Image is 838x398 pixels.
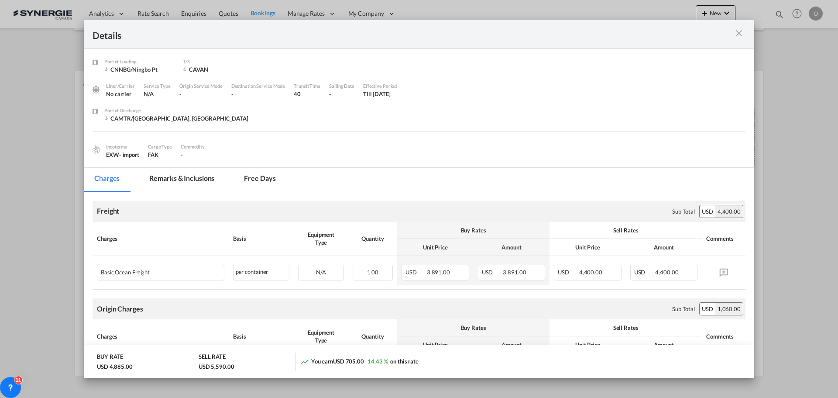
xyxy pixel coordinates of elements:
[104,66,174,73] div: CNNBG/Ningbo Pt
[579,269,602,276] span: 4,400.00
[363,90,391,98] div: Till 17 Aug 2025
[84,168,130,192] md-tab-item: Charges
[402,324,545,332] div: Buy Rates
[93,29,680,40] div: Details
[333,358,364,365] span: USD 705.00
[9,9,199,18] body: Editor, editor2
[702,319,745,353] th: Comments
[119,151,139,159] div: - import
[106,82,135,90] div: Liner/Carrier
[231,90,285,98] div: -
[97,235,224,242] div: Charges
[734,28,744,38] md-icon: icon-close m-3 fg-AAA8AD cursor
[298,231,344,246] div: Equipment Type
[181,143,205,151] div: Commodity
[148,151,172,159] div: FAK
[97,304,143,314] div: Origin Charges
[367,269,379,276] span: 1.00
[106,151,139,159] div: EXW
[104,114,248,122] div: CAMTR/Montreal, QC
[550,239,626,256] th: Unit Price
[554,226,697,234] div: Sell Rates
[84,168,295,192] md-pagination-wrapper: Use the left and right arrow keys to navigate between tabs
[402,226,545,234] div: Buy Rates
[300,357,309,366] md-icon: icon-trending-up
[427,269,450,276] span: 3,891.00
[715,303,743,315] div: 1,060.00
[702,222,745,256] th: Comments
[300,357,419,367] div: You earn on this rate
[233,235,290,242] div: Basis
[672,208,695,215] div: Sub Total
[329,82,354,90] div: Sailing Date
[367,358,388,365] span: 14.43 %
[626,239,702,256] th: Amount
[715,205,743,218] div: 4,400.00
[144,90,154,97] span: N/A
[91,145,101,154] img: cargo.png
[700,205,715,218] div: USD
[106,143,139,151] div: Incoterms
[558,269,578,276] span: USD
[397,239,474,256] th: Unit Price
[106,90,135,98] div: No carrier
[474,336,550,353] th: Amount
[316,269,326,276] span: N/A
[104,58,174,66] div: Port of Loading
[97,332,224,340] div: Charges
[672,305,695,313] div: Sub Total
[233,332,290,340] div: Basis
[363,82,397,90] div: Effective Period
[231,82,285,90] div: Destination Service Mode
[655,269,678,276] span: 4,400.00
[199,353,226,363] div: SELL RATE
[634,269,654,276] span: USD
[474,239,550,256] th: Amount
[550,336,626,353] th: Unit Price
[181,151,183,158] span: -
[104,107,248,114] div: Port of Discharge
[233,265,290,280] div: per container
[97,353,123,363] div: BUY RATE
[179,90,223,98] div: -
[144,82,171,90] div: Service Type
[294,82,320,90] div: Transit Time
[139,168,225,192] md-tab-item: Remarks & Inclusions
[626,336,702,353] th: Amount
[84,20,754,378] md-dialog: Port of Loading ...
[482,269,502,276] span: USD
[397,336,474,353] th: Unit Price
[183,66,253,73] div: CAVAN
[353,235,393,242] div: Quantity
[554,324,697,332] div: Sell Rates
[183,58,253,66] div: T/S
[101,265,190,276] div: Basic Ocean Freight
[353,332,393,340] div: Quantity
[148,143,172,151] div: Cargo Type
[298,329,344,344] div: Equipment Type
[700,303,715,315] div: USD
[97,363,133,370] div: USD 4,885.00
[179,82,223,90] div: Origin Service Mode
[97,206,119,216] div: Freight
[503,269,526,276] span: 3,891.00
[234,168,286,192] md-tab-item: Free days
[294,90,320,98] div: 40
[405,269,426,276] span: USD
[329,90,354,98] div: -
[199,363,234,370] div: USD 5,590.00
